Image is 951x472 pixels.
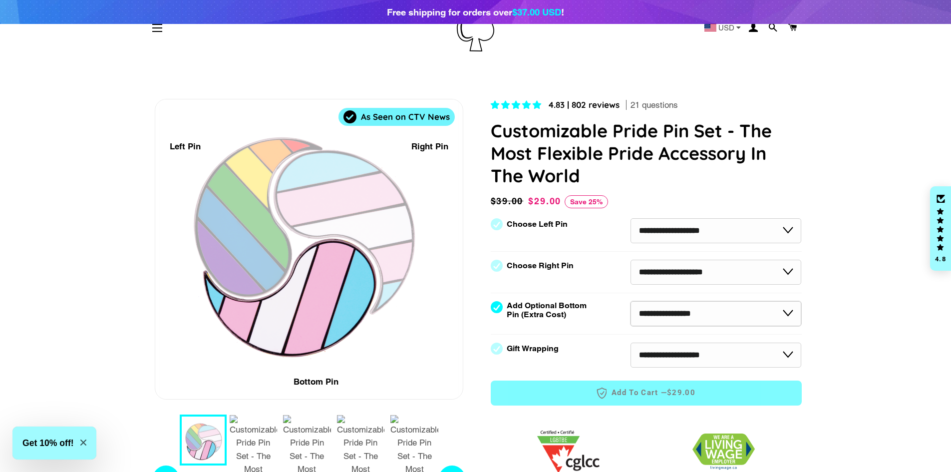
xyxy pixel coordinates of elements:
[506,387,787,400] span: Add to Cart —
[507,261,574,270] label: Choose Right Pin
[507,301,591,319] label: Add Optional Bottom Pin (Extra Cost)
[387,5,564,19] div: Free shipping for orders over !
[180,415,227,466] button: 1 / 7
[692,434,755,470] img: 1706832627.png
[930,186,951,271] div: Click to open Judge.me floating reviews tab
[667,388,695,398] span: $29.00
[935,256,947,262] div: 4.8
[155,99,463,399] div: 1 / 7
[512,6,561,17] span: $37.00 USD
[507,344,559,353] label: Gift Wrapping
[549,99,620,110] span: 4.83 | 802 reviews
[528,196,561,206] span: $29.00
[170,140,201,153] div: Left Pin
[457,5,494,51] img: Pin-Ace
[491,194,526,208] span: $39.00
[411,140,448,153] div: Right Pin
[491,381,802,406] button: Add to Cart —$29.00
[718,24,734,31] span: USD
[491,119,802,187] h1: Customizable Pride Pin Set - The Most Flexible Pride Accessory In The World
[491,100,544,110] span: 4.83 stars
[565,195,608,208] span: Save 25%
[631,99,678,111] span: 21 questions
[507,220,568,229] label: Choose Left Pin
[294,375,338,389] div: Bottom Pin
